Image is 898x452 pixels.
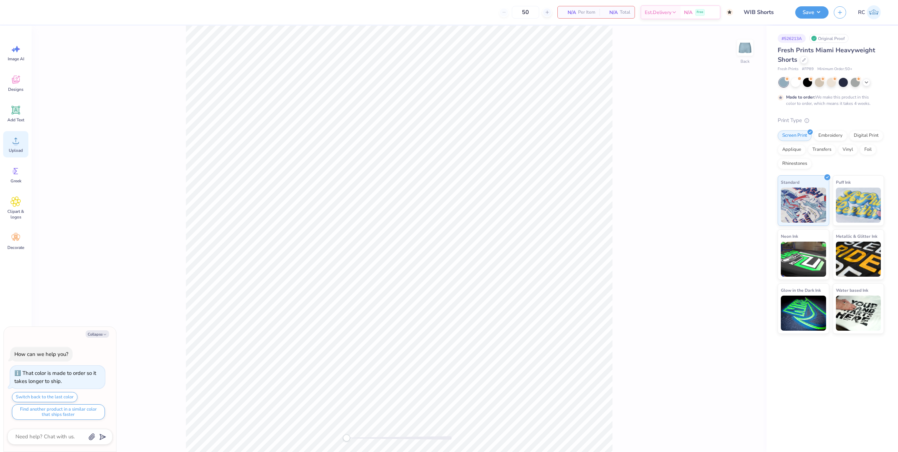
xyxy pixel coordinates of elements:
img: Neon Ink [781,242,826,277]
div: Vinyl [838,144,858,155]
span: Est. Delivery [645,9,671,16]
div: Original Proof [809,34,849,43]
span: RC [858,8,865,16]
span: Glow in the Dark Ink [781,286,821,294]
span: Fresh Prints Miami Heavyweight Shorts [778,46,875,64]
img: Metallic & Glitter Ink [836,242,881,277]
div: Digital Print [849,130,883,141]
span: N/A [604,9,618,16]
img: Rio Cabojoc [867,5,881,19]
span: Decorate [7,245,24,250]
div: Transfers [808,144,836,155]
span: Minimum Order: 50 + [817,66,852,72]
img: Back [738,41,752,55]
button: Collapse [86,330,109,338]
span: Free [697,10,703,15]
span: N/A [562,9,576,16]
div: Foil [860,144,876,155]
span: Total [620,9,630,16]
div: # 526213A [778,34,806,43]
div: How can we help you? [14,351,68,358]
div: Back [740,58,750,65]
div: That color is made to order so it takes longer to ship. [14,370,96,385]
span: Fresh Prints [778,66,798,72]
span: Per Item [578,9,595,16]
span: N/A [684,9,692,16]
button: Switch back to the last color [12,392,78,402]
input: – – [512,6,539,19]
span: Water based Ink [836,286,868,294]
span: Image AI [8,56,24,62]
span: Neon Ink [781,232,798,240]
span: Upload [9,148,23,153]
strong: Made to order: [786,94,815,100]
div: Accessibility label [343,434,350,441]
span: Standard [781,178,799,186]
span: # FP89 [802,66,814,72]
span: Puff Ink [836,178,851,186]
div: Applique [778,144,806,155]
span: Designs [8,87,24,92]
button: Save [795,6,829,19]
span: Clipart & logos [4,209,27,220]
span: Add Text [7,117,24,123]
span: Metallic & Glitter Ink [836,232,877,240]
div: Print Type [778,116,884,124]
a: RC [855,5,884,19]
img: Puff Ink [836,188,881,223]
div: Rhinestones [778,158,812,169]
div: Screen Print [778,130,812,141]
img: Glow in the Dark Ink [781,296,826,331]
img: Water based Ink [836,296,881,331]
button: Find another product in a similar color that ships faster [12,404,105,420]
input: Untitled Design [738,5,790,19]
div: We make this product in this color to order, which means it takes 4 weeks. [786,94,872,107]
img: Standard [781,188,826,223]
span: Greek [11,178,21,184]
div: Embroidery [814,130,847,141]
